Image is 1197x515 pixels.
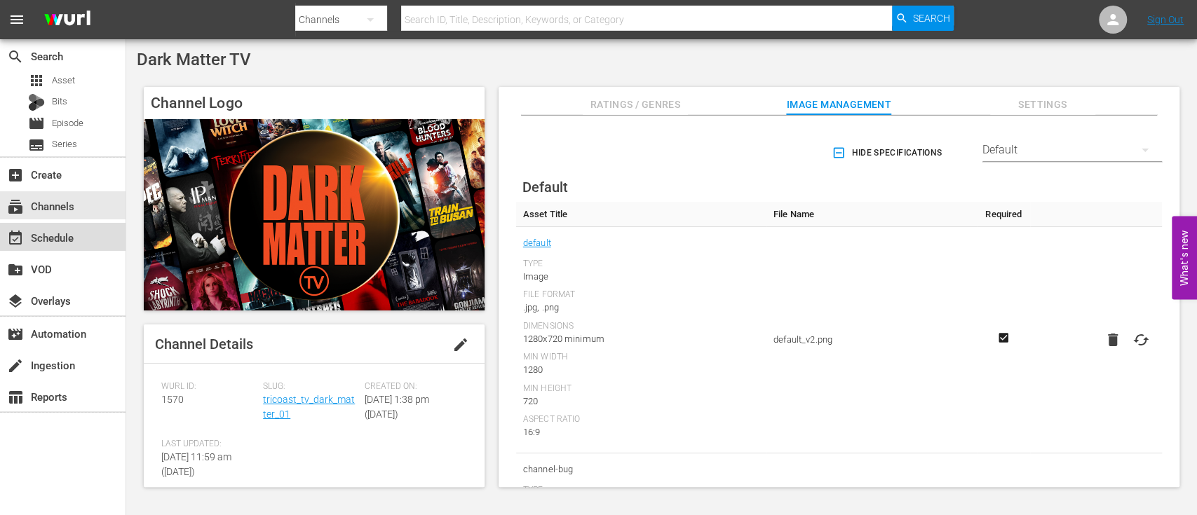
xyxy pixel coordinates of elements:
[28,94,45,111] div: Bits
[7,48,24,65] span: Search
[892,6,954,31] button: Search
[52,116,83,130] span: Episode
[365,381,459,392] span: Created On:
[766,227,978,453] td: default_v2.png
[7,261,24,278] span: VOD
[7,293,24,310] span: Overlays
[1172,216,1197,299] button: Open Feedback Widget
[978,202,1030,227] th: Required
[161,439,256,450] span: Last Updated:
[52,74,75,88] span: Asset
[516,202,766,227] th: Asset Title
[829,133,947,172] button: Hide Specifications
[144,87,485,119] h4: Channel Logo
[155,336,253,352] span: Channel Details
[523,332,759,346] div: 1280x720 minimum
[982,130,1162,170] div: Default
[28,115,45,132] span: Episode
[444,328,478,362] button: edit
[583,96,688,114] span: Ratings / Genres
[161,381,256,392] span: Wurl ID:
[523,352,759,363] div: Min Width
[766,202,978,227] th: File Name
[161,394,184,405] span: 1570
[137,50,251,69] span: Dark Matter TV
[523,259,759,270] div: Type
[522,179,568,195] span: Default
[1147,14,1184,25] a: Sign Out
[7,230,24,247] span: Schedule
[523,460,759,479] span: channel-bug
[28,137,45,153] span: Series
[34,4,101,36] img: ans4CAIJ8jUAAAAAAAAAAAAAAAAAAAAAAAAgQb4GAAAAAAAAAAAAAAAAAAAAAAAAJMjXAAAAAAAAAAAAAAAAAAAAAAAAgAT5G...
[7,326,24,343] span: Automation
[523,394,759,408] div: 720
[28,72,45,89] span: Asset
[7,389,24,406] span: Reports
[523,301,759,315] div: .jpg, .png
[523,425,759,439] div: 16:9
[523,414,759,425] div: Aspect Ratio
[523,383,759,394] div: Min Height
[8,11,25,28] span: menu
[263,394,355,420] a: tricoast_tv_dark_matter_01
[523,289,759,301] div: File Format
[995,331,1012,344] svg: Required
[52,137,77,151] span: Series
[523,270,759,284] div: Image
[7,198,24,215] span: Channels
[144,119,485,310] img: Dark Matter TV
[263,381,358,392] span: Slug:
[523,485,759,496] div: Type
[523,363,759,377] div: 1280
[161,451,231,477] span: [DATE] 11:59 am ([DATE])
[523,234,551,252] a: default
[7,167,24,184] span: Create
[365,394,429,420] span: [DATE] 1:38 pm ([DATE])
[990,96,1095,114] span: Settings
[7,357,24,374] span: Ingestion
[52,95,67,109] span: Bits
[786,96,891,114] span: Image Management
[523,321,759,332] div: Dimensions
[834,146,942,160] span: Hide Specifications
[912,6,949,31] span: Search
[452,336,469,353] span: edit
